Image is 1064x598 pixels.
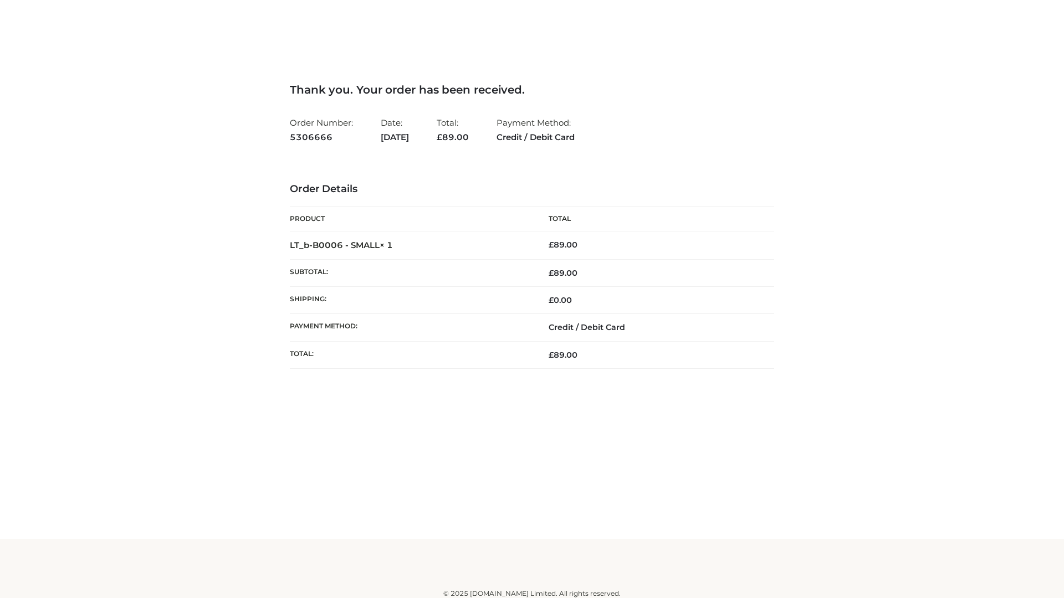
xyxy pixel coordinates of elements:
strong: Credit / Debit Card [497,130,575,145]
span: 89.00 [437,132,469,142]
h3: Order Details [290,183,774,195]
bdi: 0.00 [549,295,572,305]
th: Total: [290,341,532,368]
span: 89.00 [549,350,577,360]
th: Subtotal: [290,259,532,286]
li: Date: [381,113,409,147]
td: Credit / Debit Card [532,314,774,341]
strong: LT_b-B0006 - SMALL [290,240,393,250]
span: £ [437,132,442,142]
span: £ [549,240,554,250]
th: Product [290,207,532,231]
strong: 5306666 [290,130,353,145]
strong: [DATE] [381,130,409,145]
th: Shipping: [290,287,532,314]
span: £ [549,350,554,360]
span: £ [549,295,554,305]
span: £ [549,268,554,278]
bdi: 89.00 [549,240,577,250]
li: Payment Method: [497,113,575,147]
h3: Thank you. Your order has been received. [290,83,774,96]
th: Payment method: [290,314,532,341]
strong: × 1 [380,240,393,250]
li: Total: [437,113,469,147]
span: 89.00 [549,268,577,278]
th: Total [532,207,774,231]
li: Order Number: [290,113,353,147]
